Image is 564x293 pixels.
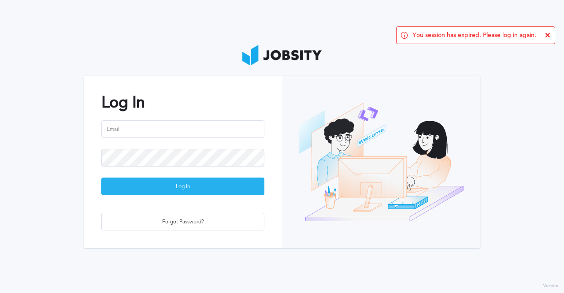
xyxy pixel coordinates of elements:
[102,178,264,196] div: Log In
[101,178,264,195] button: Log In
[412,32,536,39] span: You session has expired. Please log in again.
[543,284,560,289] label: Version:
[101,93,264,111] h2: Log In
[102,213,264,231] div: Forgot Password?
[101,120,264,138] input: Email
[101,213,264,230] button: Forgot Password?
